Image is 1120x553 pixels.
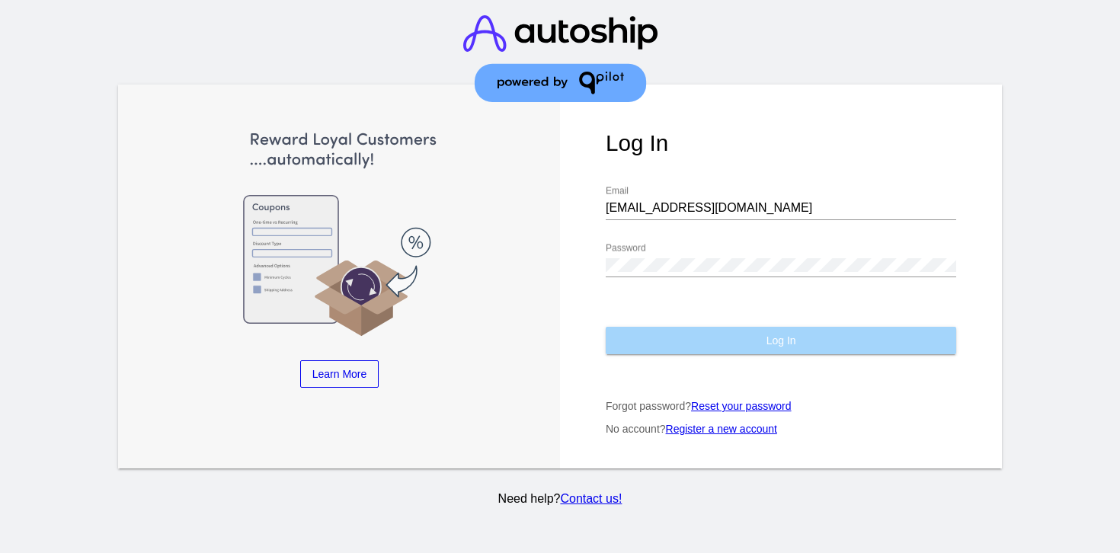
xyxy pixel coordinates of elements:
img: Apply Coupons Automatically to Scheduled Orders with QPilot [164,130,514,337]
a: Reset your password [691,400,792,412]
p: Need help? [115,492,1005,506]
a: Contact us! [560,492,622,505]
input: Email [606,201,956,215]
a: Learn More [300,360,379,388]
span: Log In [766,334,796,347]
p: No account? [606,423,956,435]
p: Forgot password? [606,400,956,412]
h1: Log In [606,130,956,156]
button: Log In [606,327,956,354]
span: Learn More [312,368,367,380]
a: Register a new account [666,423,777,435]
